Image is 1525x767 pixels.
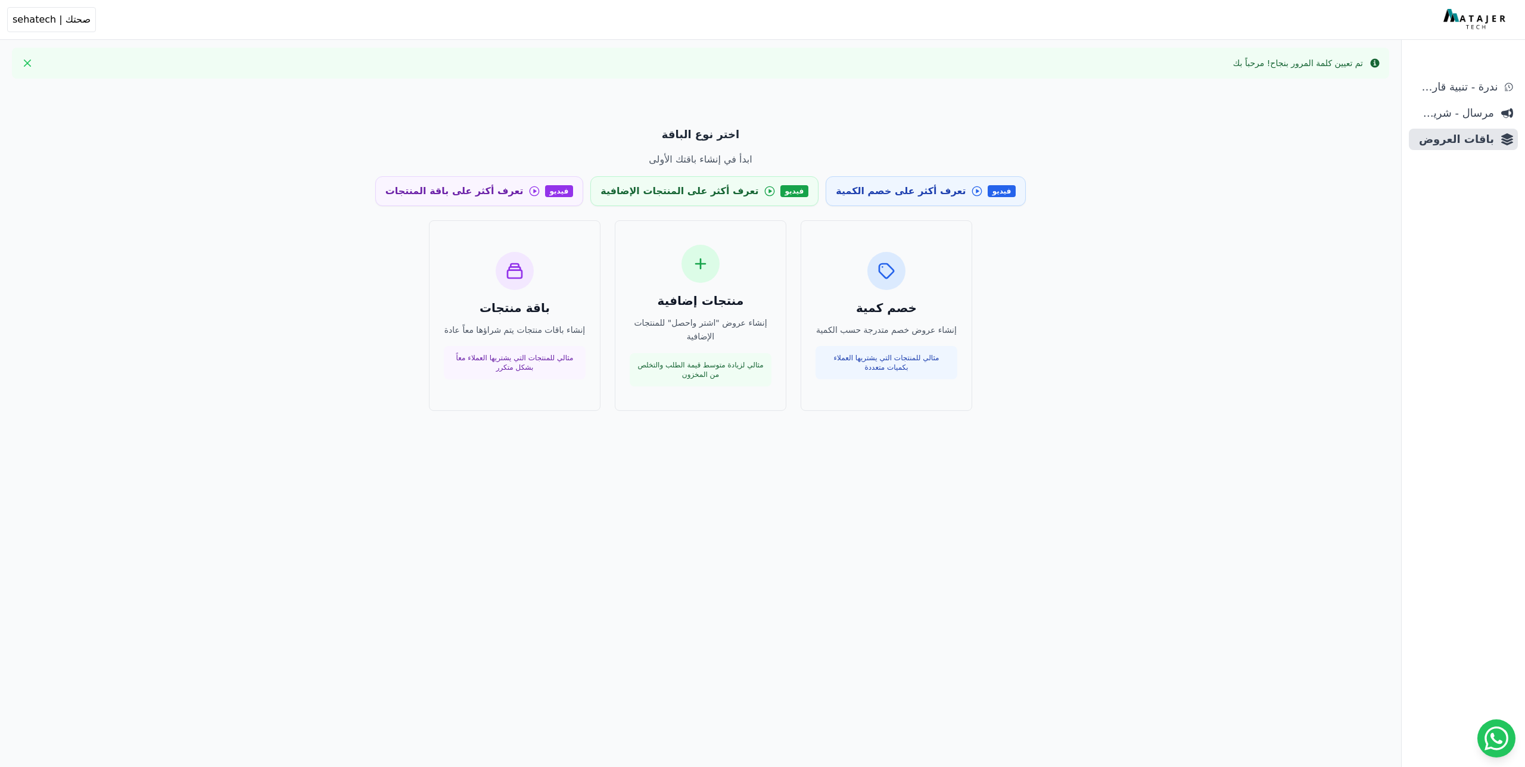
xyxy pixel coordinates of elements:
[444,323,586,337] p: إنشاء باقات منتجات يتم شراؤها معاً عادة
[375,176,584,206] a: فيديو تعرف أكثر على باقة المنتجات
[1414,79,1498,95] span: ندرة - تنبية قارب علي النفاذ
[816,300,957,316] h3: خصم كمية
[305,152,1096,167] p: ابدأ في إنشاء باقتك الأولى
[451,353,578,372] p: مثالي للمنتجات التي يشتريها العملاء معاً بشكل متكرر
[823,353,950,372] p: مثالي للمنتجات التي يشتريها العملاء بكميات متعددة
[836,184,966,198] span: تعرف أكثر على خصم الكمية
[545,185,574,197] span: فيديو
[7,7,96,32] button: ‎صحتك | sehatech
[1414,105,1494,121] span: مرسال - شريط دعاية
[637,360,764,379] p: مثالي لزيادة متوسط قيمة الطلب والتخلص من المخزون
[1443,9,1508,30] img: MatajerTech Logo
[630,292,771,309] h3: منتجات إضافية
[826,176,1026,206] a: فيديو تعرف أكثر على خصم الكمية
[1414,131,1494,148] span: باقات العروض
[988,185,1016,197] span: فيديو
[590,176,818,206] a: فيديو تعرف أكثر على المنتجات الإضافية
[385,184,524,198] span: تعرف أكثر على باقة المنتجات
[816,323,957,337] p: إنشاء عروض خصم متدرجة حسب الكمية
[780,185,809,197] span: فيديو
[305,126,1096,143] p: اختر نوع الباقة
[18,54,37,73] button: Close
[13,13,91,27] span: ‎صحتك | sehatech
[600,184,758,198] span: تعرف أكثر على المنتجات الإضافية
[630,316,771,344] p: إنشاء عروض "اشتر واحصل" للمنتجات الإضافية
[1233,57,1363,69] div: تم تعيين كلمة المرور بنجاح! مرحباً بك
[444,300,586,316] h3: باقة منتجات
